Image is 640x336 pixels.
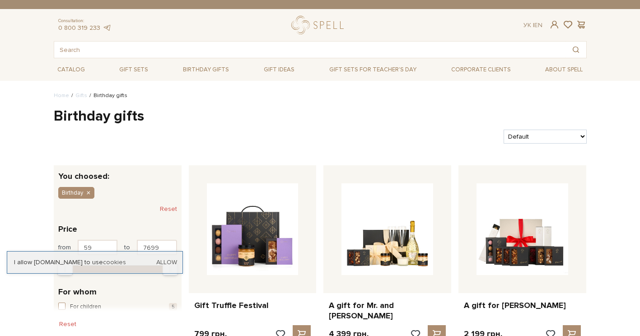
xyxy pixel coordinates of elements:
[54,92,69,99] a: Home
[58,24,100,32] a: 0 800 319 233
[54,107,587,126] h1: Birthday gifts
[87,92,127,100] li: Birthday gifts
[448,62,514,77] a: Corporate clients
[54,317,82,331] button: Reset
[103,24,112,32] a: telegram
[464,300,581,311] a: A gift for [PERSON_NAME]
[523,21,542,29] div: En
[58,243,71,252] span: from
[565,42,586,58] button: Search
[54,63,89,77] a: Catalog
[7,258,182,266] div: I allow [DOMAIN_NAME] to use
[58,18,112,24] span: Consultation:
[137,240,177,255] input: Price
[169,303,177,311] span: 5
[160,202,177,216] button: Reset
[58,286,97,298] span: For whom
[58,303,177,312] button: For children 5
[194,300,311,311] a: Gift Truffle Festival
[75,92,87,99] a: Gifts
[523,21,531,29] a: Ук
[54,165,182,180] div: You choosed:
[62,189,83,197] span: Birthday
[533,21,534,29] span: |
[542,63,586,77] a: About Spell
[329,300,446,322] a: A gift for Mr. and [PERSON_NAME]
[78,240,118,255] input: Price
[103,258,126,266] a: cookies
[116,63,152,77] a: Gift sets
[179,63,233,77] a: Birthday gifts
[124,243,130,252] span: to
[58,187,94,199] button: Birthday
[70,303,101,312] span: For children
[58,223,77,235] span: Price
[291,16,348,34] a: logo
[54,42,565,58] input: Search
[326,62,420,77] a: Gift sets for Teacher's Day
[156,258,177,266] a: Allow
[260,63,298,77] a: Gift ideas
